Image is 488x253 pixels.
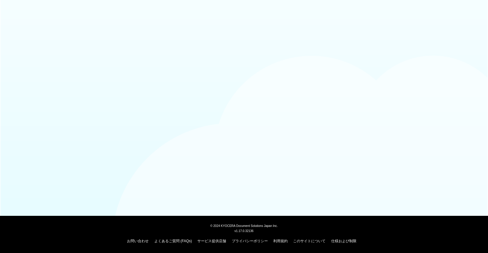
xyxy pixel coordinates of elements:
a: このサイトについて [293,239,326,243]
span: v1.17.0.32136 [235,229,253,233]
a: 仕様および制限 [331,239,356,243]
a: よくあるご質問 (FAQs) [154,239,192,243]
a: プライバシーポリシー [232,239,268,243]
a: 利用規約 [273,239,288,243]
a: サービス提供店舗 [197,239,226,243]
a: お問い合わせ [127,239,149,243]
span: © 2024 KYOCERA Document Solutions Japan Inc. [210,224,278,228]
